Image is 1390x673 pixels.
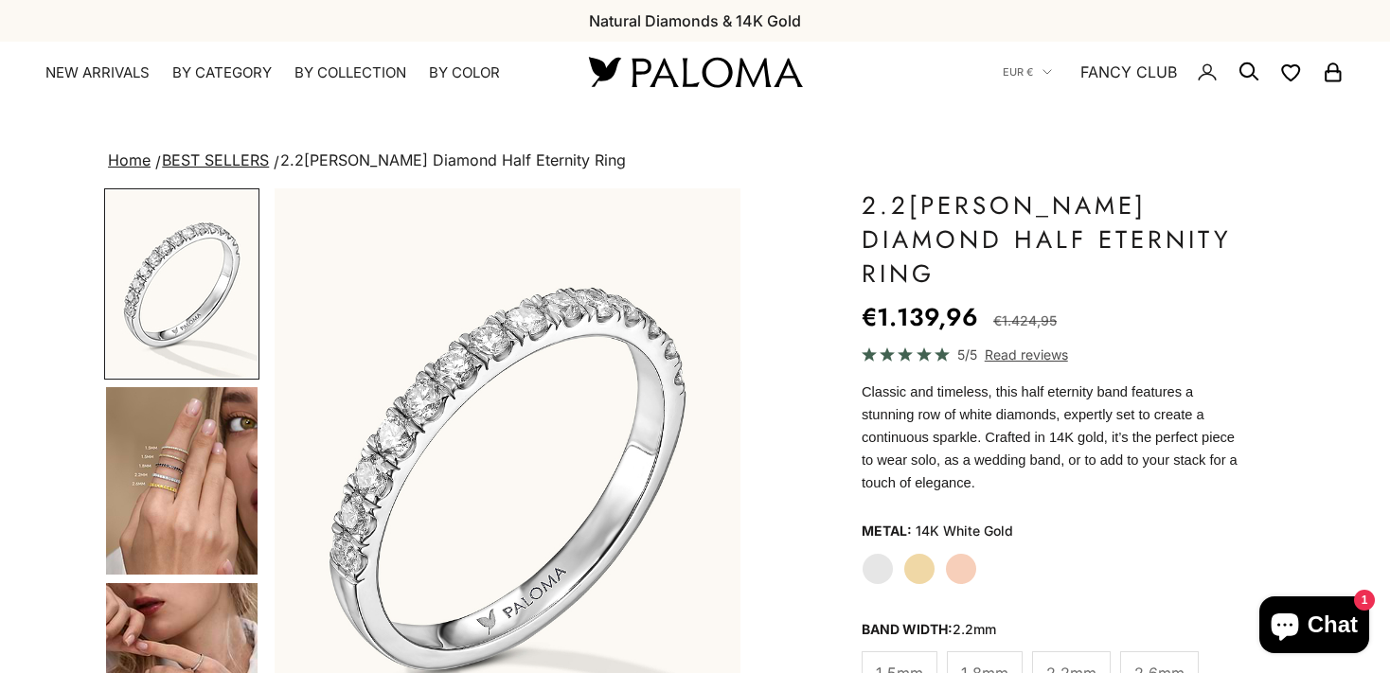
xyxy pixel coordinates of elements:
nav: Secondary navigation [1003,42,1345,102]
sale-price: €1.139,96 [862,298,978,336]
button: Go to item 1 [104,188,259,380]
a: BEST SELLERS [162,151,269,169]
span: 5/5 [957,344,977,365]
a: 5/5 Read reviews [862,344,1239,365]
span: Classic and timeless, this half eternity band features a stunning row of white diamonds, expertly... [862,384,1238,490]
img: #WhiteGold [106,190,258,378]
a: Home [108,151,151,169]
p: Natural Diamonds & 14K Gold [589,9,801,33]
span: 2.2[PERSON_NAME] Diamond Half Eternity Ring [280,151,626,169]
compare-at-price: €1.424,95 [993,310,1057,332]
variant-option-value: 14K White Gold [916,517,1013,545]
a: NEW ARRIVALS [45,63,150,82]
img: #YellowGold #WhiteGold #RoseGold [106,387,258,575]
button: Go to item 4 [104,385,259,576]
button: EUR € [1003,63,1052,80]
summary: By Color [429,63,500,82]
span: Read reviews [985,344,1068,365]
legend: Metal: [862,517,912,545]
a: FANCY CLUB [1080,60,1177,84]
nav: Primary navigation [45,63,544,82]
nav: breadcrumbs [104,148,1286,174]
h1: 2.2[PERSON_NAME] Diamond Half Eternity Ring [862,188,1239,291]
span: EUR € [1003,63,1033,80]
summary: By Category [172,63,272,82]
summary: By Collection [294,63,406,82]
